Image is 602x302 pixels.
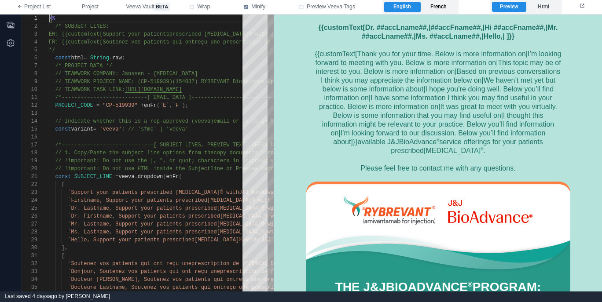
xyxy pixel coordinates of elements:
[194,266,198,273] sup: ®
[68,284,223,291] span: `Docteure Lastname, Soutenez vos patients qui ont
[22,189,37,196] div: 23
[55,55,71,61] span: const
[384,2,420,12] label: English
[68,237,195,243] span: `Hello, Support your patients prescribed
[251,3,265,11] span: Minify
[55,158,213,164] span: // !important: Do not use the |, ", or quot; chara
[22,133,37,141] div: 16
[62,182,65,188] span: [
[22,212,37,220] div: 26
[236,277,391,283] span: reçu une prescription de [MEDICAL_DATA]® avec J&J
[55,71,198,77] span: // TEAMWORK COMPANY: Janssen - [MEDICAL_DATA]
[68,213,220,219] span: `Dr. Firstname, Support your patients prescribed
[115,174,118,180] span: =
[160,102,169,109] span: `E`
[169,102,173,109] span: ,
[55,63,112,69] span: /* PROJECT DATA */
[22,102,37,109] div: 12
[163,174,166,180] span: (
[217,221,334,227] span: [MEDICAL_DATA]® with J&J BioAdvance®`
[22,276,37,284] div: 34
[49,31,169,37] span: EN: {{customText[Support your patients
[22,54,37,62] div: 6
[217,205,334,211] span: [MEDICAL_DATA]® with J&J BioAdvance®`
[213,150,369,156] span: copy documents into the array values below for EN
[74,174,112,180] span: SUBJECT_LINE
[154,3,170,11] span: beta
[55,174,71,180] span: const
[220,269,388,275] span: prescription de [MEDICAL_DATA]® avec J&J BioAdvance®`
[213,118,369,124] span: email or is it an SFMC email (0 or 1) as the inde
[128,126,188,132] span: // 'sfmc' | 'veeva'
[125,87,182,93] span: [URL][DOMAIN_NAME]
[84,55,87,61] span: =
[22,228,37,236] div: 28
[22,196,37,204] div: 24
[62,245,68,251] span: ],
[122,55,125,61] span: ;
[71,126,93,132] span: variant
[112,55,122,61] span: raw
[213,95,296,101] span: ------------------------*/
[55,126,71,132] span: const
[144,102,157,109] span: enFr
[210,166,343,172] span: line or Preview text. Use plain text only.
[22,173,37,181] div: 21
[55,166,210,172] span: // !important: Do not use HTML inside the Subject
[55,79,213,85] span: // TEAMWORK PROJECT NAME: (CP-519939)(154037) RYBR
[141,102,144,109] span: +
[169,31,280,37] span: prescribed [MEDICAL_DATA]® with J&J
[182,102,188,109] span: );
[22,117,37,125] div: 14
[55,150,213,156] span: // 1. Copy/Paste the subject line options from the
[166,174,179,180] span: enFr
[71,55,84,61] span: html
[220,213,337,219] span: [MEDICAL_DATA]® with J&J BioAdvance®`
[22,94,37,102] div: 11
[239,189,290,196] span: J&J BioAdvance®`
[103,102,137,109] span: "CP-519939"
[118,174,134,180] span: veeva
[49,15,55,22] span: <%
[217,229,334,235] span: [MEDICAL_DATA]® with J&J BioAdvance®`
[22,236,37,244] div: 29
[22,15,37,22] div: 1
[195,39,350,45] span: reçu une prescription de [MEDICAL_DATA]® avec J&J
[179,174,182,180] span: (
[22,141,37,149] div: 17
[55,23,109,29] span: /* SUBJECT LINES:
[213,79,343,85] span: EVANT BioAdvance Update (Approved email):
[22,252,37,260] div: 31
[22,220,37,228] div: 27
[195,237,312,243] span: [MEDICAL_DATA]® with J&J BioAdvance®`
[138,174,163,180] span: dropdown
[22,22,37,30] div: 2
[22,268,37,276] div: 33
[22,284,37,291] div: 35
[68,277,236,283] span: `Docteur [PERSON_NAME], Soutenez vos patients qui ont
[22,86,37,94] div: 10
[112,266,198,279] span: BIOADVANCE
[274,15,602,291] iframe: preview
[62,253,65,259] span: [
[22,70,37,78] div: 8
[157,102,160,109] span: (
[68,229,217,235] span: `Ms. Lastname, Support your patients prescribed
[22,157,37,165] div: 19
[22,204,37,212] div: 25
[96,102,99,109] span: =
[492,2,526,12] label: Preview
[223,284,378,291] span: reçu une prescription de [MEDICAL_DATA]® avec J&J
[213,142,372,148] span: EVIEW TEXT, VEEVA DROPDOWNS ]---------------------
[90,55,109,61] span: String
[207,197,324,204] span: [MEDICAL_DATA]® with J&J BioAdvance®`
[68,205,217,211] span: `Dr. Lastname, Support your patients prescribed
[526,2,560,12] label: Html
[55,87,125,93] span: // TEAMWORK TASK LINK:
[68,221,217,227] span: `Mr. Lastname, Support your patients prescribed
